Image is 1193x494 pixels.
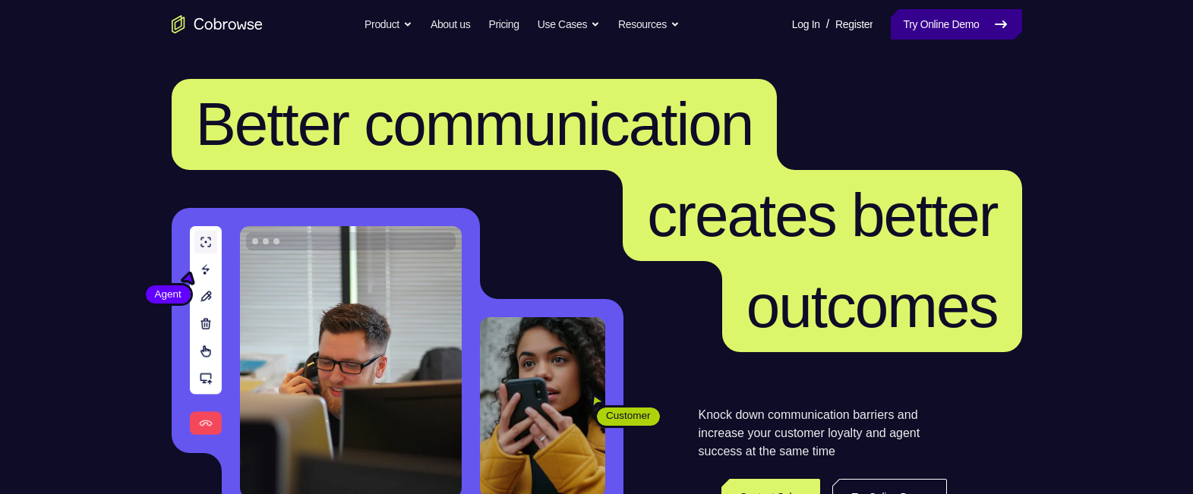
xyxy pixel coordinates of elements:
button: Product [365,9,412,39]
span: Better communication [196,90,753,158]
a: About us [431,9,470,39]
a: Go to the home page [172,15,263,33]
a: Try Online Demo [891,9,1021,39]
span: outcomes [746,272,998,340]
a: Register [835,9,873,39]
a: Log In [792,9,820,39]
a: Pricing [488,9,519,39]
span: / [826,15,829,33]
span: creates better [647,181,997,249]
button: Use Cases [538,9,600,39]
p: Knock down communication barriers and increase your customer loyalty and agent success at the sam... [699,406,947,461]
button: Resources [618,9,680,39]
